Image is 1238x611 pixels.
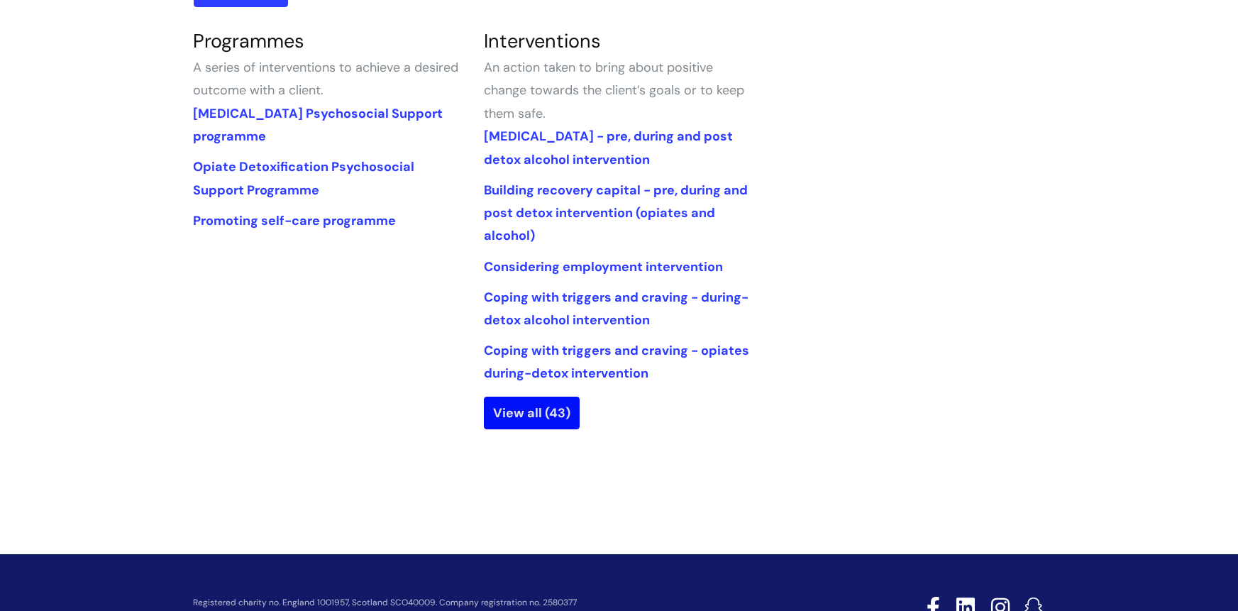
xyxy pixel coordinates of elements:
a: Opiate Detoxification Psychosocial Support Programme [194,158,415,198]
a: Coping with triggers and craving - opiates during-detox intervention [484,342,749,382]
a: View all (43) [484,397,580,429]
span: An action taken to bring about positive change towards the client’s goals or to keep them safe. [484,59,744,122]
a: [MEDICAL_DATA] - pre, during and post detox alcohol intervention [484,128,733,167]
a: Coping with triggers and craving - during-detox alcohol intervention [484,289,748,329]
a: Programmes [194,28,305,53]
a: Considering employment intervention [484,258,723,275]
a: Building recovery capital - pre, during and post detox intervention (opiates and alcohol) [484,182,748,245]
span: A series of interventions to achieve a desired outcome with a client. [194,59,459,99]
p: Registered charity no. England 1001957, Scotland SCO40009. Company registration no. 2580377 [194,598,827,607]
a: Promoting self-care programme [194,212,397,229]
a: [MEDICAL_DATA] Psychosocial Support programme [194,105,443,145]
a: Interventions [484,28,601,53]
